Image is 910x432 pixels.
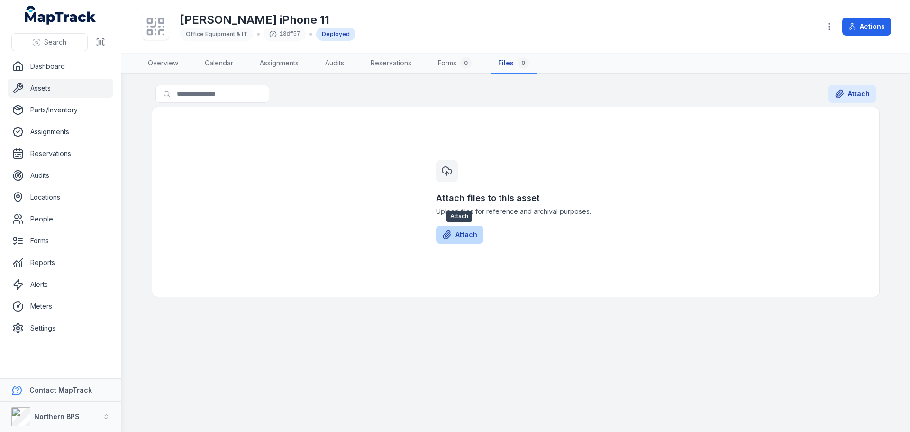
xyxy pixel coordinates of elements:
[436,226,483,244] button: Attach
[252,54,306,74] a: Assignments
[363,54,419,74] a: Reservations
[8,166,113,185] a: Audits
[436,207,595,216] span: Upload files for reference and archival purposes.
[8,231,113,250] a: Forms
[8,122,113,141] a: Assignments
[430,54,479,74] a: Forms0
[180,12,355,28] h1: [PERSON_NAME] iPhone 11
[8,101,113,119] a: Parts/Inventory
[264,28,306,41] div: 18df57
[8,297,113,316] a: Meters
[491,54,537,74] a: Files0
[25,6,96,25] a: MapTrack
[446,211,472,222] span: Attach
[460,57,472,69] div: 0
[186,30,247,37] span: Office Equipment & IT
[8,144,113,163] a: Reservations
[8,275,113,294] a: Alerts
[842,18,891,36] button: Actions
[140,54,186,74] a: Overview
[8,210,113,229] a: People
[8,319,113,338] a: Settings
[8,253,113,272] a: Reports
[316,28,355,41] div: Deployed
[828,85,876,103] button: Attach
[44,37,66,47] span: Search
[518,57,529,69] div: 0
[29,386,92,394] strong: Contact MapTrack
[318,54,352,74] a: Audits
[8,79,113,98] a: Assets
[436,192,595,205] h3: Attach files to this asset
[34,413,80,421] strong: Northern BPS
[197,54,241,74] a: Calendar
[11,33,88,51] button: Search
[8,57,113,76] a: Dashboard
[8,188,113,207] a: Locations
